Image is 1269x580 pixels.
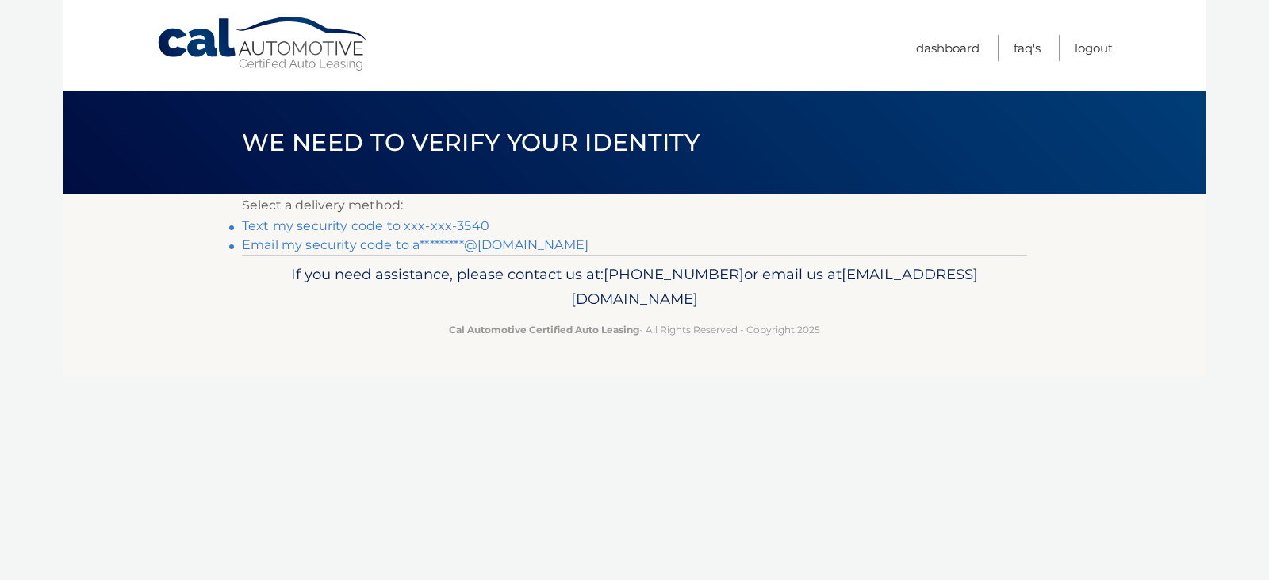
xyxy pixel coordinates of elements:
[242,237,588,252] a: Email my security code to a*********@[DOMAIN_NAME]
[252,321,1017,338] p: - All Rights Reserved - Copyright 2025
[242,218,489,233] a: Text my security code to xxx-xxx-3540
[449,324,639,336] strong: Cal Automotive Certified Auto Leasing
[242,194,1027,217] p: Select a delivery method:
[156,16,370,72] a: Cal Automotive
[916,35,980,61] a: Dashboard
[1075,35,1113,61] a: Logout
[604,265,744,283] span: [PHONE_NUMBER]
[1014,35,1041,61] a: FAQ's
[252,262,1017,313] p: If you need assistance, please contact us at: or email us at
[242,128,700,157] span: We need to verify your identity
